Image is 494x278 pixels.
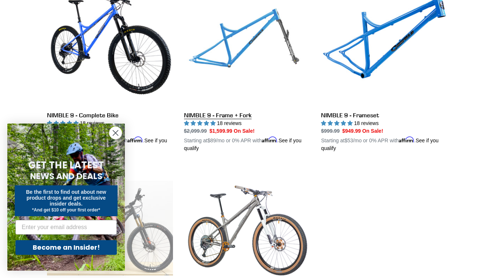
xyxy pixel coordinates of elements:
button: Become an Insider! [15,240,117,255]
input: Enter your email address [15,220,117,235]
span: GET THE LATEST [28,158,104,172]
span: NEWS AND DEALS [30,170,102,182]
span: *And get $10 off your first order* [32,207,100,213]
span: Be the first to find out about new product drops and get exclusive insider deals. [26,189,107,207]
button: Close dialog [109,126,122,139]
